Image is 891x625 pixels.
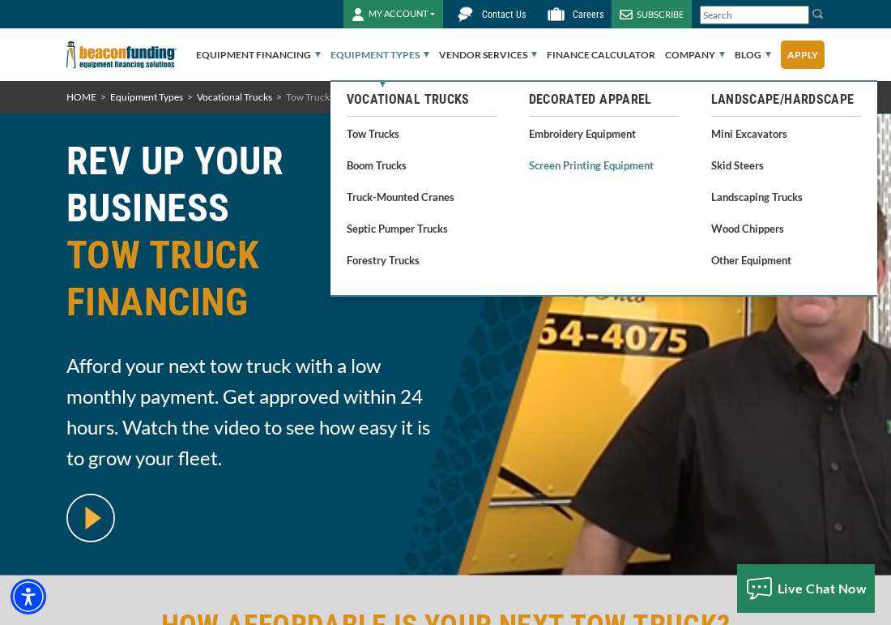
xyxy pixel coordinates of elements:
[66,232,436,326] span: TOW TRUCK FINANCING
[778,580,868,596] span: Live Chat Now
[347,90,497,109] a: Vocational Trucks
[347,186,497,207] a: Truck-Mounted Cranes
[711,218,861,238] a: Wood Chippers
[196,29,321,81] a: Equipment Financing
[347,123,497,143] a: Tow Trucks
[529,155,679,175] a: Screen Printing Equipment
[711,90,861,109] a: Landscape/Hardscape
[197,91,272,103] a: Vocational Trucks
[711,250,861,270] a: Other Equipment
[11,579,46,614] div: Accessibility Menu
[66,350,436,473] span: Afford your next tow truck with a low monthly payment. Get approved within 24 hours. Watch the vi...
[66,28,177,81] img: Beacon Funding Corporation logo
[529,90,679,109] a: Decorated Apparel
[66,91,96,103] a: HOME
[711,186,861,207] a: Landscaping Trucks
[792,9,805,22] a: Clear search text
[529,123,679,143] a: Embroidery Equipment
[66,138,436,338] h1: REV UP YOUR BUSINESS
[286,91,334,103] span: Tow Trucks
[66,494,115,542] img: video modal pop-up play button
[330,29,429,81] a: Equipment Types
[482,9,526,20] span: Contact Us
[711,123,861,143] a: Mini Excavators
[347,155,497,175] a: Boom Trucks
[735,29,771,81] a: Blog
[711,155,861,175] a: Skid Steers
[573,9,603,20] span: Careers
[737,564,876,613] button: Live Chat Now
[700,6,809,24] input: Search
[812,7,825,20] img: Search
[439,29,537,81] a: Vendor Services
[547,29,655,81] a: Finance Calculator
[347,250,497,270] a: Forestry Trucks
[110,91,183,103] a: Equipment Types
[781,41,825,69] a: Apply
[665,29,725,81] a: Company
[347,218,497,238] a: Septic Pumper Trucks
